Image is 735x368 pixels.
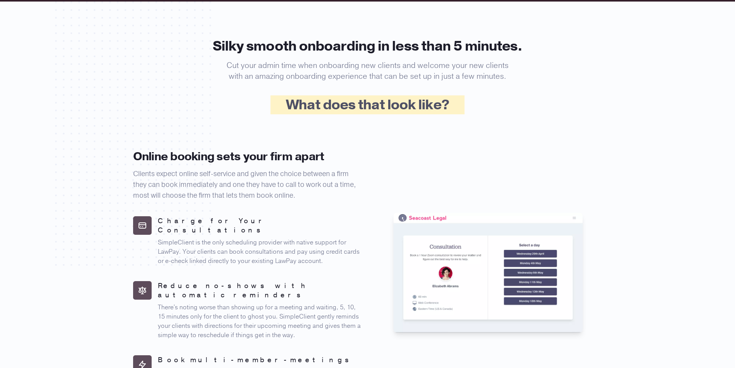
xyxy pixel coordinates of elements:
[158,216,362,235] h5: Charge for Your Consultations
[220,60,516,82] p: Cut your admin time when onboarding new clients and welcome your new clients with an amazing onbo...
[133,150,362,164] h4: Online booking sets your firm apart
[394,213,583,332] img: SimpleClient is the easiest way to get paid for client consultations
[158,281,362,300] h5: Reduce no-shows with automatic reminders
[158,303,362,340] p: There's noting worse than showing up for a meeting and waiting, 5, 10, 15 minutes only for the cl...
[133,168,362,201] p: Clients expect online self-service and given the choice between a firm they can book immediately ...
[158,355,362,365] h5: Book multi-member-meetings
[133,39,602,54] h3: Silky smooth onboarding in less than 5 minutes.
[158,238,362,266] p: SimpleClient is the only scheduling provider with native support for LawPay. Your clients can boo...
[270,95,465,114] span: What does that look like?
